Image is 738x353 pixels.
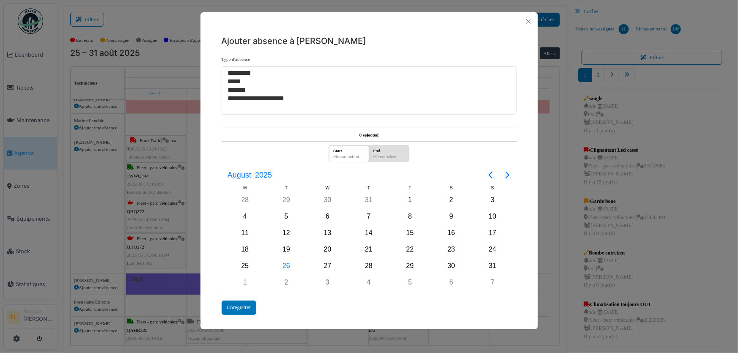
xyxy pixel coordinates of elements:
[239,210,251,223] div: Monday, August 4, 2025
[331,154,367,162] div: Please select
[222,56,250,63] label: Type d'absence
[362,227,375,239] div: Thursday, August 14, 2025
[362,243,375,256] div: Thursday, August 21, 2025
[404,243,417,256] div: Friday, August 22, 2025
[362,194,375,206] div: Thursday, July 31, 2025
[445,210,458,223] div: Saturday, August 9, 2025
[280,210,293,223] div: Tuesday, August 5, 2025
[280,243,293,256] div: Tuesday, August 19, 2025
[266,184,307,192] div: T
[486,243,499,256] div: Sunday, August 24, 2025
[321,243,334,256] div: Wednesday, August 20, 2025
[445,276,458,289] div: Saturday, September 6, 2025
[445,260,458,272] div: Saturday, August 30, 2025
[331,145,367,154] div: Start
[482,167,499,183] button: Previous page
[445,194,458,206] div: Saturday, August 2, 2025
[253,167,274,183] span: 2025
[404,210,417,223] div: Friday, August 8, 2025
[307,184,348,192] div: W
[404,227,417,239] div: Friday, August 15, 2025
[239,276,251,289] div: Monday, September 1, 2025
[225,184,266,192] div: M
[371,154,407,162] div: Please select
[486,260,499,272] div: Sunday, August 31, 2025
[321,227,334,239] div: Wednesday, August 13, 2025
[239,243,251,256] div: Monday, August 18, 2025
[239,194,251,206] div: Monday, July 28, 2025
[431,184,472,192] div: S
[222,167,277,183] button: August2025
[280,276,293,289] div: Tuesday, September 2, 2025
[239,260,251,272] div: Monday, August 25, 2025
[222,35,517,47] h5: Ajouter absence à [PERSON_NAME]
[371,145,407,154] div: End
[404,194,417,206] div: Friday, August 1, 2025
[362,260,375,272] div: Thursday, August 28, 2025
[321,260,334,272] div: Wednesday, August 27, 2025
[445,227,458,239] div: Saturday, August 16, 2025
[404,276,417,289] div: Friday, September 5, 2025
[499,167,516,183] button: Next page
[486,194,499,206] div: Sunday, August 3, 2025
[523,16,534,27] button: Close
[348,184,390,192] div: T
[280,194,293,206] div: Tuesday, July 29, 2025
[390,184,431,192] div: F
[280,260,293,272] div: Today, Tuesday, August 26, 2025
[486,227,499,239] div: Sunday, August 17, 2025
[486,210,499,223] div: Sunday, August 10, 2025
[486,276,499,289] div: Sunday, September 7, 2025
[222,128,517,142] div: 0 selected
[321,194,334,206] div: Wednesday, July 30, 2025
[222,301,257,315] div: Enregistrer
[280,227,293,239] div: Tuesday, August 12, 2025
[239,227,251,239] div: Monday, August 11, 2025
[445,243,458,256] div: Saturday, August 23, 2025
[472,184,513,192] div: S
[362,276,375,289] div: Thursday, September 4, 2025
[321,210,334,223] div: Wednesday, August 6, 2025
[404,260,417,272] div: Friday, August 29, 2025
[362,210,375,223] div: Thursday, August 7, 2025
[226,167,253,183] span: August
[321,276,334,289] div: Wednesday, September 3, 2025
